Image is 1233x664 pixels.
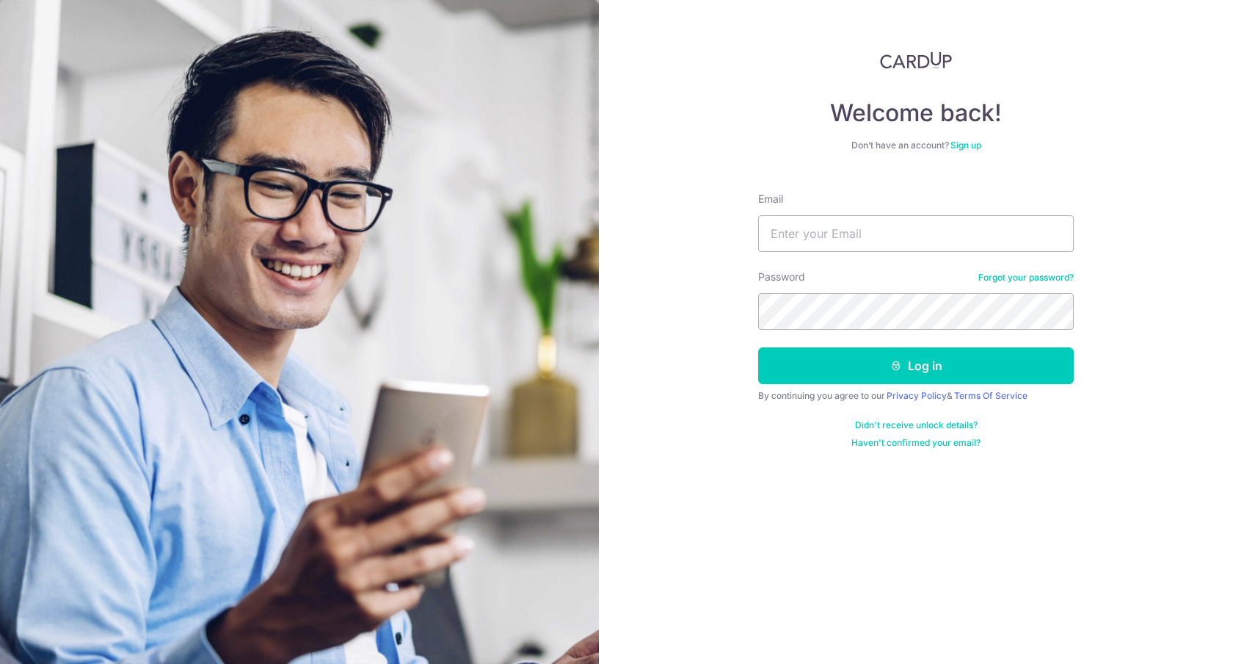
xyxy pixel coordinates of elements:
div: By continuing you agree to our & [758,390,1074,402]
button: Log in [758,347,1074,384]
img: CardUp Logo [880,51,952,69]
label: Password [758,270,805,284]
a: Terms Of Service [954,390,1027,401]
h4: Welcome back! [758,98,1074,128]
a: Forgot your password? [978,272,1074,284]
a: Privacy Policy [887,390,947,401]
div: Don’t have an account? [758,140,1074,151]
input: Enter your Email [758,215,1074,252]
a: Sign up [950,140,981,151]
label: Email [758,192,783,206]
a: Haven't confirmed your email? [851,437,981,449]
a: Didn't receive unlock details? [855,419,978,431]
